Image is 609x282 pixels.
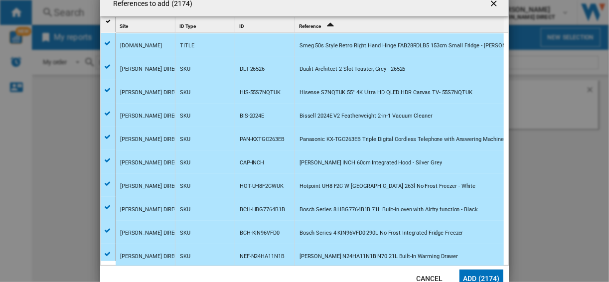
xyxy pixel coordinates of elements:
div: Sort None [177,17,235,32]
div: Sort Ascending [297,17,504,32]
div: Bissell 2024E V2 Featherweight 2-in-1 Vacuum Cleaner [300,105,433,128]
div: Bosch Series 8 HBG7764B1B 71L Built-in oven with Airfry function - Black [300,198,478,221]
div: SKU [180,245,190,268]
div: [PERSON_NAME] DIRECT [120,128,181,151]
div: SKU [180,222,190,245]
div: BCH-HBG7764B1B [240,198,285,221]
div: SKU [180,81,190,104]
div: SKU [180,128,190,151]
div: Smeg 50s Style Retro Right Hand Hinge FAB28RDLB5 153cm Small Fridge - [PERSON_NAME] - D Rated [300,34,549,57]
div: Hisense S7NQTUK 55" 4K Ultra HD QLED HDR Canvas TV- 55S7NQTUK [300,81,472,104]
div: Site Sort None [118,17,175,32]
div: Reference Sort Ascending [297,17,504,32]
div: SKU [180,151,190,174]
div: ID Type Sort None [177,17,235,32]
div: [PERSON_NAME] DIRECT [120,198,181,221]
div: HOT-UH8F2CWUK [240,175,284,198]
div: [PERSON_NAME] DIRECT [120,222,181,245]
div: [PERSON_NAME] INCH 60cm Integrated Hood - Silver Grey [300,151,442,174]
div: BIS-2024E [240,105,264,128]
div: Panasonic KX-TGC263EB Triple Digital Cordless Telephone with Answering Machine [300,128,504,151]
div: Hotpoint UH8 F2C W [GEOGRAPHIC_DATA] 263l No Frost Freezer - White [300,175,475,198]
div: PAN-KXTGC263EB [240,128,285,151]
div: [PERSON_NAME] DIRECT [120,151,181,174]
div: Bosch Series 4 KIN96VFD0 290L No Frost Integrated Fridge Freezer [300,222,463,245]
div: [PERSON_NAME] DIRECT [120,81,181,104]
div: DLT-26526 [240,58,265,81]
span: ID Type [179,23,196,29]
div: SKU [180,105,190,128]
div: SKU [180,58,190,81]
div: BCH-KIN96VFD0 [240,222,280,245]
div: Sort None [237,17,295,32]
div: Sort None [118,17,175,32]
div: [PERSON_NAME] DIRECT [120,58,181,81]
div: TITLE [180,34,194,57]
div: HIS-55S7NQTUK [240,81,281,104]
span: Site [120,23,128,29]
div: [PERSON_NAME] DIRECT [120,105,181,128]
div: ID Sort None [237,17,295,32]
div: SKU [180,175,190,198]
div: NEF-N24HA11N1B [240,245,285,268]
span: ID [239,23,244,29]
div: [PERSON_NAME] DIRECT [120,245,181,268]
div: [PERSON_NAME] N24HA11N1B N70 21L Built-In Warming Drawer [300,245,458,268]
span: Sort Ascending [322,23,338,29]
div: [PERSON_NAME] DIRECT [120,175,181,198]
div: [DOMAIN_NAME] [120,34,162,57]
div: CAP-INCH [240,151,264,174]
span: Reference [299,23,321,29]
div: SKU [180,198,190,221]
div: Dualit Architect 2 Slot Toaster, Grey - 26526 [300,58,406,81]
